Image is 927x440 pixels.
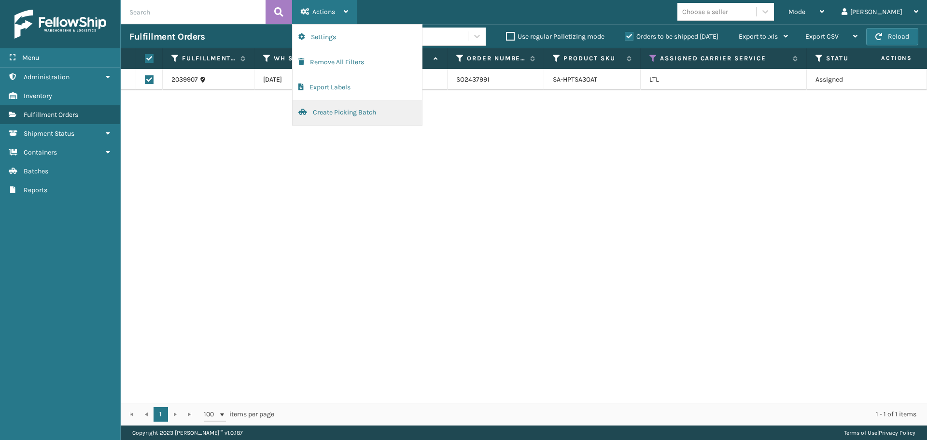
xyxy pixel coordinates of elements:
td: LTL [641,69,807,90]
button: Export Labels [293,75,422,100]
button: Remove All Filters [293,50,422,75]
span: Actions [851,50,918,66]
span: Export CSV [805,32,839,41]
span: Actions [312,8,335,16]
span: Export to .xls [739,32,778,41]
td: [DATE] [254,69,351,90]
img: logo [14,10,106,39]
button: Reload [866,28,918,45]
a: Terms of Use [844,429,877,436]
span: Menu [22,54,39,62]
span: Mode [788,8,805,16]
div: | [844,426,915,440]
a: 2039907 [171,75,198,85]
a: 1 [154,407,168,422]
div: Choose a seller [682,7,728,17]
label: Use regular Palletizing mode [506,32,604,41]
span: Containers [24,148,57,156]
div: 1 - 1 of 1 items [288,410,916,419]
td: Assigned [807,69,903,90]
span: Administration [24,73,70,81]
label: Status [826,54,885,63]
label: Fulfillment Order Id [182,54,236,63]
span: Fulfillment Orders [24,111,78,119]
label: Order Number [467,54,525,63]
span: Shipment Status [24,129,74,138]
label: Product SKU [563,54,622,63]
button: Create Picking Batch [293,100,422,125]
span: 100 [204,410,218,419]
h3: Fulfillment Orders [129,31,205,43]
label: WH Ship By Date [274,54,332,63]
span: items per page [204,407,274,422]
label: Orders to be shipped [DATE] [625,32,718,41]
a: Privacy Policy [879,429,915,436]
a: SA-HPTSA3OAT [553,75,597,84]
label: Assigned Carrier Service [660,54,788,63]
button: Settings [293,25,422,50]
td: SO2437991 [448,69,544,90]
span: Reports [24,186,47,194]
span: Batches [24,167,48,175]
p: Copyright 2023 [PERSON_NAME]™ v 1.0.187 [132,426,243,440]
span: Inventory [24,92,52,100]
